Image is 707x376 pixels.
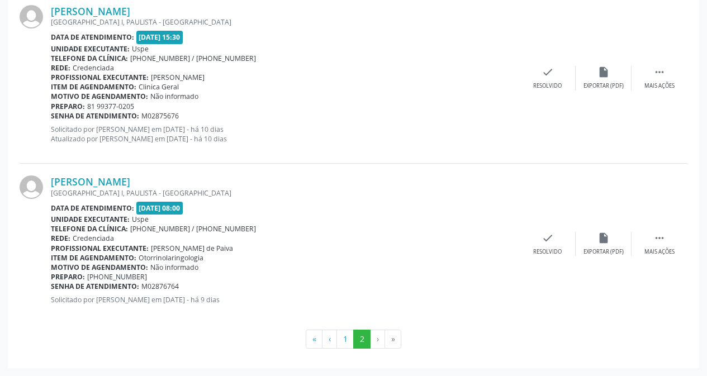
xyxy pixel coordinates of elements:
a: [PERSON_NAME] [51,175,130,188]
img: img [20,5,43,28]
span: [DATE] 08:00 [136,202,183,215]
div: [GEOGRAPHIC_DATA] I, PAULISTA - [GEOGRAPHIC_DATA] [51,17,520,27]
div: Resolvido [533,248,562,256]
b: Motivo de agendamento: [51,92,148,101]
span: Uspe [132,215,149,224]
b: Profissional executante: [51,73,149,82]
div: Exportar (PDF) [583,248,624,256]
b: Profissional executante: [51,244,149,253]
b: Unidade executante: [51,44,130,54]
span: [PERSON_NAME] [151,73,205,82]
b: Motivo de agendamento: [51,263,148,272]
button: Go to first page [306,330,322,349]
b: Preparo: [51,272,85,282]
b: Telefone da clínica: [51,224,128,234]
b: Preparo: [51,102,85,111]
b: Data de atendimento: [51,203,134,213]
p: Solicitado por [PERSON_NAME] em [DATE] - há 9 dias [51,295,520,304]
b: Data de atendimento: [51,32,134,42]
b: Item de agendamento: [51,253,136,263]
div: [GEOGRAPHIC_DATA] I, PAULISTA - [GEOGRAPHIC_DATA] [51,188,520,198]
b: Rede: [51,234,70,243]
button: Go to page 1 [336,330,354,349]
button: Go to previous page [322,330,337,349]
span: [PHONE_NUMBER] / [PHONE_NUMBER] [130,54,256,63]
span: M02875676 [141,111,179,121]
ul: Pagination [20,330,687,349]
span: M02876764 [141,282,179,291]
i: insert_drive_file [597,232,610,244]
div: Mais ações [644,82,675,90]
span: Credenciada [73,63,114,73]
a: [PERSON_NAME] [51,5,130,17]
i: check [542,66,554,78]
span: [PHONE_NUMBER] / [PHONE_NUMBER] [130,224,256,234]
button: Go to page 2 [353,330,371,349]
span: [DATE] 15:30 [136,31,183,44]
span: Clinica Geral [139,82,179,92]
b: Senha de atendimento: [51,111,139,121]
span: Credenciada [73,234,114,243]
b: Senha de atendimento: [51,282,139,291]
span: 81 99377-0205 [87,102,134,111]
i: insert_drive_file [597,66,610,78]
div: Resolvido [533,82,562,90]
p: Solicitado por [PERSON_NAME] em [DATE] - há 10 dias Atualizado por [PERSON_NAME] em [DATE] - há 1... [51,125,520,144]
div: Mais ações [644,248,675,256]
i:  [653,66,666,78]
b: Rede: [51,63,70,73]
b: Item de agendamento: [51,82,136,92]
span: [PERSON_NAME] de Paiva [151,244,233,253]
i: check [542,232,554,244]
b: Telefone da clínica: [51,54,128,63]
div: Exportar (PDF) [583,82,624,90]
span: Não informado [150,92,198,101]
span: Não informado [150,263,198,272]
b: Unidade executante: [51,215,130,224]
img: img [20,175,43,199]
span: [PHONE_NUMBER] [87,272,147,282]
span: Uspe [132,44,149,54]
i:  [653,232,666,244]
span: Otorrinolaringologia [139,253,203,263]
